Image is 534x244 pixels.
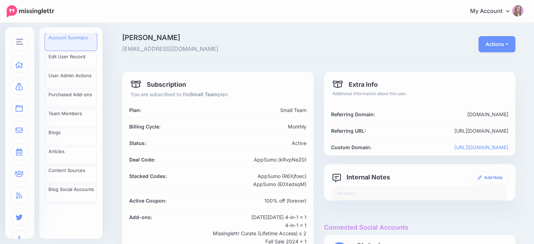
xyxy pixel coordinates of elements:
a: Blogs [45,128,97,145]
b: Stacked Codes: [129,173,167,179]
a: Account Summary [45,33,97,51]
b: Referring Domain: [331,111,375,117]
a: Team Members [45,109,97,126]
b: Small Team [190,91,218,97]
b: Plan: [129,107,141,113]
b: Referring URL: [331,128,366,134]
img: menu.png [16,39,23,45]
a: Add Note [473,171,507,184]
a: My Account [463,3,523,20]
div: AppSumo (kRvpNeZ0) [218,156,312,164]
div: 100% off (forever) [218,197,312,205]
img: Missinglettr [7,5,54,17]
a: Blog Social Accounts [45,185,97,202]
b: Deal Code: [129,157,155,163]
div: Small Team [186,106,312,114]
div: Monthly [218,123,312,131]
p: Additional information about this user. [332,90,507,97]
a: [URL][DOMAIN_NAME] [454,144,508,150]
b: Billing Cycle: [129,124,160,130]
h4: Extra Info [332,80,378,88]
span: [PERSON_NAME] [122,34,381,41]
b: Active Coupon: [129,198,166,204]
a: Articles [45,147,97,164]
span: [EMAIL_ADDRESS][DOMAIN_NAME] [122,45,381,54]
div: [URL][DOMAIN_NAME] [388,127,514,135]
p: You are subscribed to the plan. [131,90,305,98]
h4: Subscription [131,80,186,88]
div: [DOMAIN_NAME] [388,110,514,118]
div: No notes [332,186,507,200]
b: Status: [129,140,146,146]
div: AppSumo (R6Xjfoec) AppSumo (E0XedsqM) [218,172,312,188]
b: Custom Domain: [331,144,371,150]
h4: Internal Notes [332,173,390,181]
div: Active [218,139,312,147]
a: Content Sources [45,166,97,183]
a: Purchased Add-ons [45,90,97,107]
a: User Admin Actions [45,71,97,88]
a: Blog Branding Templates [45,204,97,221]
h4: Connected Social Accounts [324,224,515,231]
a: Edit User Record [45,52,97,70]
button: Actions [479,36,515,52]
b: Add-ons: [129,214,152,220]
